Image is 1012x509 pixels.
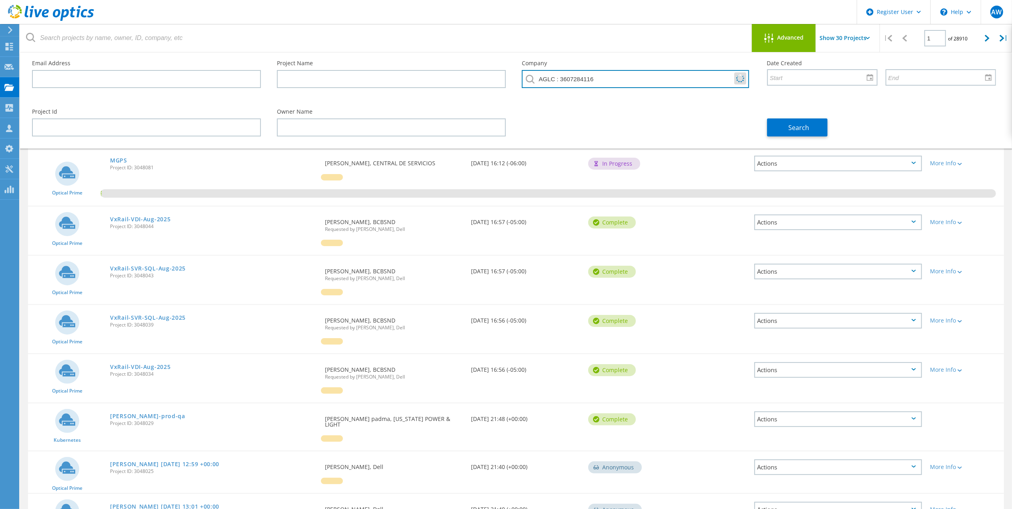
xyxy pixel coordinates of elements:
div: [DATE] 16:56 (-05:00) [467,354,585,381]
span: Project ID: 3048034 [110,372,317,377]
label: Owner Name [277,109,506,114]
a: [PERSON_NAME]-prod-qa [110,413,185,419]
div: [PERSON_NAME], BCBSND [321,206,467,240]
span: Project ID: 3048029 [110,421,317,426]
div: More Info [930,269,1000,274]
div: Complete [588,266,636,278]
span: Optical Prime [52,190,82,195]
label: Date Created [767,60,996,66]
div: Actions [754,264,922,279]
div: [DATE] 16:56 (-05:00) [467,305,585,331]
div: Complete [588,413,636,425]
div: [PERSON_NAME], Dell [321,451,467,478]
div: [DATE] 21:40 (+00:00) [467,451,585,478]
div: [DATE] 16:57 (-05:00) [467,206,585,233]
span: Advanced [778,35,804,40]
input: End [886,70,990,85]
a: Live Optics Dashboard [8,17,94,22]
div: [PERSON_NAME], BCBSND [321,354,467,387]
div: | [996,24,1012,52]
button: Search [767,118,828,136]
span: Project ID: 3048044 [110,224,317,229]
div: [PERSON_NAME], CENTRAL DE SERVICIOS [321,148,467,174]
div: More Info [930,318,1000,323]
a: VxRail-VDI-Aug-2025 [110,364,170,370]
span: Optical Prime [52,486,82,491]
div: [PERSON_NAME], BCBSND [321,256,467,289]
a: VxRail-SVR-SQL-Aug-2025 [110,315,186,321]
div: Complete [588,364,636,376]
div: More Info [930,219,1000,225]
span: Project ID: 3048081 [110,165,317,170]
div: | [880,24,896,52]
input: Search projects by name, owner, ID, company, etc [20,24,752,52]
div: [DATE] 16:12 (-06:00) [467,148,585,174]
span: Project ID: 3048039 [110,323,317,327]
div: Actions [754,362,922,378]
span: Search [788,123,809,132]
div: In Progress [588,158,640,170]
input: Start [768,70,871,85]
span: Optical Prime [52,290,82,295]
span: Requested by [PERSON_NAME], Dell [325,227,463,232]
span: 0.13% [100,189,102,196]
span: Optical Prime [52,389,82,393]
span: of 28910 [948,35,968,42]
a: VxRail-SVR-SQL-Aug-2025 [110,266,186,271]
a: [PERSON_NAME] [DATE] 12:59 +00:00 [110,461,219,467]
span: Project ID: 3048043 [110,273,317,278]
label: Email Address [32,60,261,66]
div: Actions [754,156,922,171]
span: Requested by [PERSON_NAME], Dell [325,325,463,330]
div: Complete [588,315,636,327]
div: Actions [754,459,922,475]
div: [DATE] 16:57 (-05:00) [467,256,585,282]
div: More Info [930,160,1000,166]
span: Kubernetes [54,438,81,443]
div: [DATE] 21:48 (+00:00) [467,403,585,430]
span: Requested by [PERSON_NAME], Dell [325,276,463,281]
a: MGPS [110,158,127,163]
span: AW [991,9,1002,15]
a: VxRail-VDI-Aug-2025 [110,216,170,222]
span: Project ID: 3048025 [110,469,317,474]
div: [PERSON_NAME] padma, [US_STATE] POWER & LIGHT [321,403,467,435]
div: More Info [930,367,1000,373]
div: Anonymous [588,461,642,473]
div: More Info [930,464,1000,470]
span: Requested by [PERSON_NAME], Dell [325,375,463,379]
div: Actions [754,214,922,230]
span: Optical Prime [52,339,82,344]
svg: \n [940,8,948,16]
div: Complete [588,216,636,228]
div: Actions [754,313,922,329]
label: Project Id [32,109,261,114]
label: Company [522,60,751,66]
div: Actions [754,411,922,427]
span: Optical Prime [52,241,82,246]
div: [PERSON_NAME], BCBSND [321,305,467,338]
label: Project Name [277,60,506,66]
